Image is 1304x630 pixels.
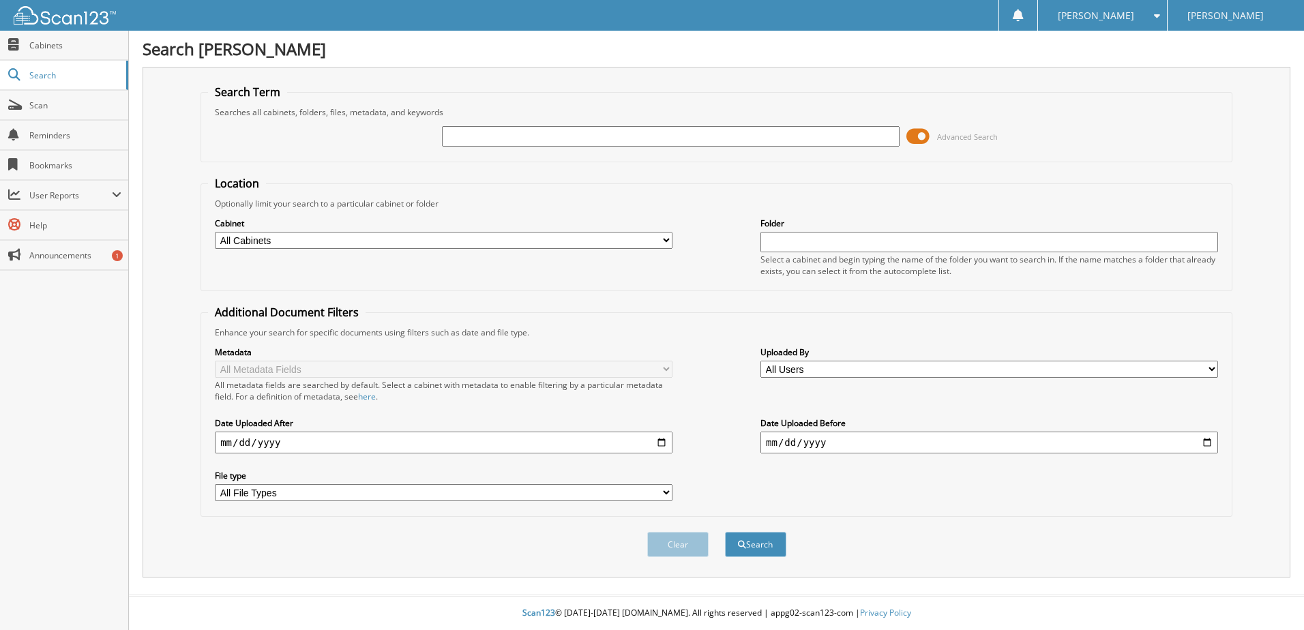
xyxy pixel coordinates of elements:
label: Cabinet [215,217,672,229]
span: [PERSON_NAME] [1058,12,1134,20]
span: User Reports [29,190,112,201]
legend: Location [208,176,266,191]
div: 1 [112,250,123,261]
div: Enhance your search for specific documents using filters such as date and file type. [208,327,1225,338]
div: Optionally limit your search to a particular cabinet or folder [208,198,1225,209]
label: Date Uploaded Before [760,417,1218,429]
span: Reminders [29,130,121,141]
span: Scan [29,100,121,111]
h1: Search [PERSON_NAME] [143,37,1290,60]
legend: Additional Document Filters [208,305,366,320]
span: Search [29,70,119,81]
input: end [760,432,1218,453]
a: Privacy Policy [860,607,911,618]
div: All metadata fields are searched by default. Select a cabinet with metadata to enable filtering b... [215,379,672,402]
span: Advanced Search [937,132,998,142]
button: Clear [647,532,709,557]
span: Bookmarks [29,160,121,171]
label: File type [215,470,672,481]
div: © [DATE]-[DATE] [DOMAIN_NAME]. All rights reserved | appg02-scan123-com | [129,597,1304,630]
span: Announcements [29,250,121,261]
label: Folder [760,217,1218,229]
span: Help [29,220,121,231]
label: Date Uploaded After [215,417,672,429]
button: Search [725,532,786,557]
span: [PERSON_NAME] [1187,12,1264,20]
div: Select a cabinet and begin typing the name of the folder you want to search in. If the name match... [760,254,1218,277]
a: here [358,391,376,402]
div: Searches all cabinets, folders, files, metadata, and keywords [208,106,1225,118]
span: Cabinets [29,40,121,51]
label: Metadata [215,346,672,358]
span: Scan123 [522,607,555,618]
label: Uploaded By [760,346,1218,358]
legend: Search Term [208,85,287,100]
input: start [215,432,672,453]
img: scan123-logo-white.svg [14,6,116,25]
